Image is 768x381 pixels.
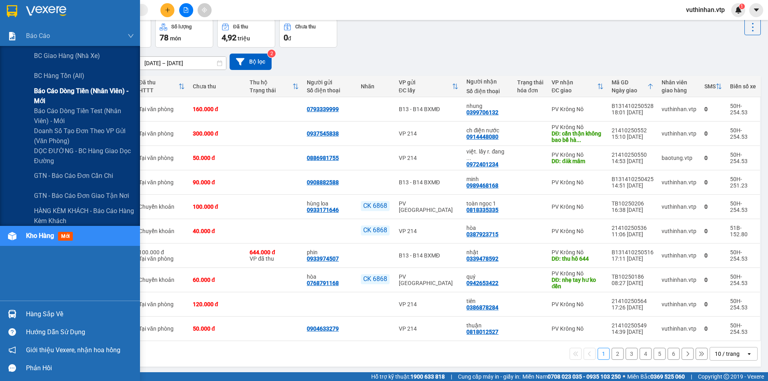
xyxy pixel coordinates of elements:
[466,322,509,329] div: thuận
[238,35,250,42] span: triệu
[466,103,509,109] div: nhung
[34,51,100,61] span: BC giao hàng (nhà xe)
[612,87,647,94] div: Ngày giao
[730,298,756,311] div: 50H-254.53
[165,7,170,13] span: plus
[466,78,509,85] div: Người nhận
[193,301,242,307] div: 120.000 đ
[612,298,654,304] div: 21410250564
[307,325,339,332] div: 0904633279
[307,200,353,207] div: hùng loa
[139,106,185,112] div: Tại văn phòng
[552,255,604,262] div: DĐ: thu hô 644
[612,322,654,329] div: 21410250549
[139,203,185,210] div: Chuyển khoản
[730,83,756,90] div: Biển số xe
[217,19,275,48] button: Đã thu4,92 triệu
[749,3,763,17] button: caret-down
[668,348,680,360] button: 6
[724,374,729,379] span: copyright
[193,203,242,210] div: 100.000 đ
[7,5,17,17] img: logo-vxr
[26,232,54,239] span: Kho hàng
[139,249,185,255] div: 100.000 đ
[26,31,50,41] span: Báo cáo
[552,203,604,210] div: PV Krông Nô
[612,158,654,164] div: 14:53 [DATE]
[466,298,509,304] div: tiên
[730,152,756,164] div: 50H-254.53
[139,57,226,70] input: Select a date range.
[139,130,185,137] div: Tại văn phòng
[399,87,452,94] div: ĐC lấy
[193,179,242,186] div: 90.000 đ
[139,325,185,332] div: Tại văn phòng
[399,301,459,307] div: VP 214
[612,134,654,140] div: 15:10 [DATE]
[399,273,459,286] div: PV [GEOGRAPHIC_DATA]
[704,228,722,234] div: 0
[279,19,337,48] button: Chưa thu0đ
[139,255,185,262] div: Tại văn phòng
[704,301,722,307] div: 0
[193,83,242,90] div: Chưa thu
[552,179,604,186] div: PV Krông Nô
[704,155,722,161] div: 0
[233,24,248,30] div: Đã thu
[466,176,509,182] div: minh
[466,134,498,140] div: 0914448080
[662,325,696,332] div: vuthinhan.vtp
[307,106,339,112] div: 0793339999
[26,326,134,338] div: Hướng dẫn sử dụng
[612,182,654,189] div: 14:51 [DATE]
[640,348,652,360] button: 4
[466,207,498,213] div: 0818335335
[361,274,390,284] div: CK 6868
[517,87,544,94] div: hóa đơn
[739,4,745,9] sup: 1
[612,255,654,262] div: 17:11 [DATE]
[8,346,16,354] span: notification
[246,76,303,97] th: Toggle SortBy
[395,76,463,97] th: Toggle SortBy
[8,310,16,318] img: warehouse-icon
[466,280,498,286] div: 0942653422
[179,3,193,17] button: file-add
[307,179,339,186] div: 0908882588
[548,373,621,380] strong: 0708 023 035 - 0935 103 250
[662,203,696,210] div: vuthinhan.vtp
[730,225,756,237] div: 51B-152.80
[552,277,604,289] div: DĐ: nhẹ tay hư ko đền
[399,155,459,161] div: VP 214
[268,50,276,58] sup: 2
[466,329,498,335] div: 0818012527
[193,130,242,137] div: 300.000 đ
[139,277,185,283] div: Chuyển khoản
[399,325,459,332] div: VP 214
[34,146,134,166] span: DỌC ĐƯỜNG - BC hàng giao dọc đường
[193,325,242,332] div: 50.000 đ
[34,71,84,81] span: BC hàng tồn (all)
[552,158,604,164] div: DĐ: đăk mâm
[34,191,129,201] span: GTN - Báo cáo đơn giao tận nơi
[399,252,459,259] div: B13 - B14 BXMĐ
[250,249,299,262] div: VP đã thu
[193,106,242,112] div: 160.000 đ
[307,155,339,161] div: 0886981755
[34,126,134,146] span: Doanh số tạo đơn theo VP gửi (văn phòng)
[307,255,339,262] div: 0933974507
[399,179,459,186] div: B13 - B14 BXMĐ
[466,249,509,255] div: nhật
[552,106,604,112] div: PV Krông Nô
[307,87,353,94] div: Số điện thoại
[740,4,743,9] span: 1
[704,252,722,259] div: 0
[612,231,654,237] div: 11:06 [DATE]
[612,127,654,134] div: 21410250552
[466,304,498,311] div: 0386878284
[26,308,134,320] div: Hàng sắp về
[139,179,185,186] div: Tại văn phòng
[222,33,236,42] span: 4,92
[466,127,509,134] div: ch điện nước
[612,348,624,360] button: 2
